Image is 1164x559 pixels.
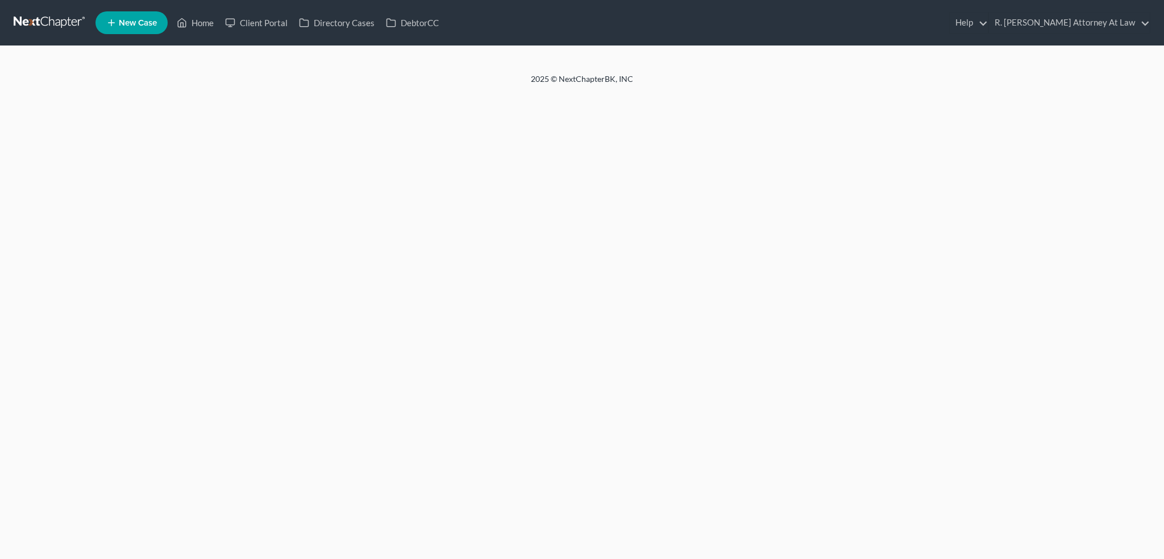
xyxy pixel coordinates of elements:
[258,73,906,94] div: 2025 © NextChapterBK, INC
[950,13,988,33] a: Help
[171,13,219,33] a: Home
[95,11,168,34] new-legal-case-button: New Case
[293,13,380,33] a: Directory Cases
[219,13,293,33] a: Client Portal
[989,13,1150,33] a: R. [PERSON_NAME] Attorney At Law
[380,13,444,33] a: DebtorCC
